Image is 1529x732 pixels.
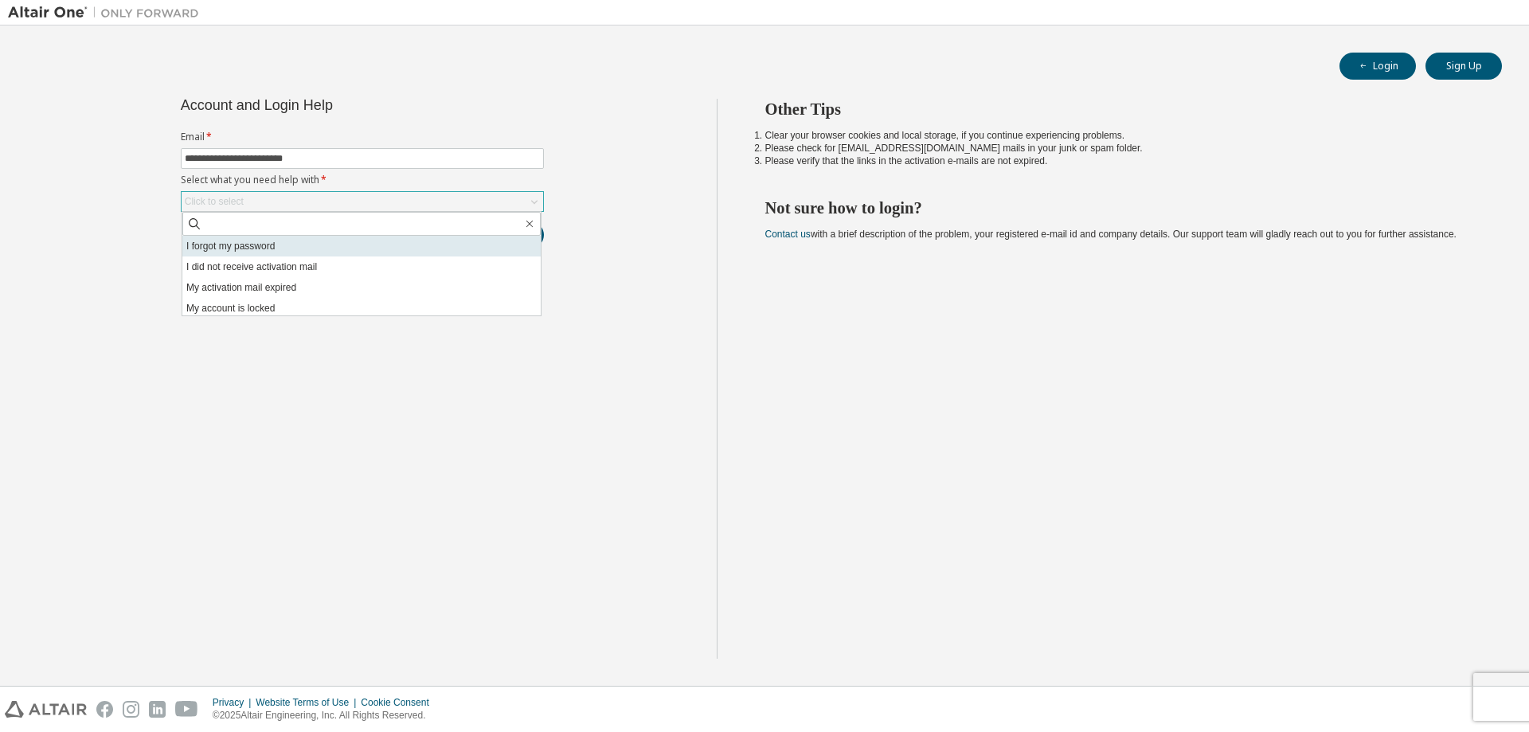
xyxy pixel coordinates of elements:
[175,701,198,718] img: youtube.svg
[181,99,471,112] div: Account and Login Help
[182,192,543,211] div: Click to select
[361,696,438,709] div: Cookie Consent
[96,701,113,718] img: facebook.svg
[149,701,166,718] img: linkedin.svg
[185,195,244,208] div: Click to select
[765,198,1474,218] h2: Not sure how to login?
[8,5,207,21] img: Altair One
[213,696,256,709] div: Privacy
[1339,53,1416,80] button: Login
[765,142,1474,155] li: Please check for [EMAIL_ADDRESS][DOMAIN_NAME] mails in your junk or spam folder.
[182,236,541,256] li: I forgot my password
[765,155,1474,167] li: Please verify that the links in the activation e-mails are not expired.
[1425,53,1502,80] button: Sign Up
[181,174,544,186] label: Select what you need help with
[123,701,139,718] img: instagram.svg
[181,131,544,143] label: Email
[765,99,1474,119] h2: Other Tips
[765,229,811,240] a: Contact us
[256,696,361,709] div: Website Terms of Use
[213,709,439,722] p: © 2025 Altair Engineering, Inc. All Rights Reserved.
[765,129,1474,142] li: Clear your browser cookies and local storage, if you continue experiencing problems.
[765,229,1457,240] span: with a brief description of the problem, your registered e-mail id and company details. Our suppo...
[5,701,87,718] img: altair_logo.svg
